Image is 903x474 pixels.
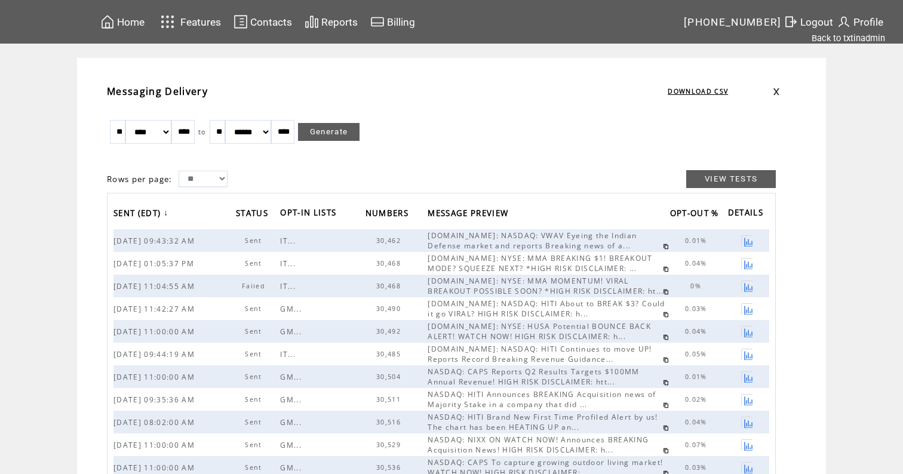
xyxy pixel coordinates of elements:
span: GM... [280,395,305,405]
span: Sent [245,441,265,449]
span: [DATE] 01:05:37 PM [113,258,197,269]
span: to [198,128,206,136]
span: Reports [321,16,358,28]
span: Messaging Delivery [107,85,208,98]
img: exit.svg [784,14,798,29]
span: IT... [280,349,299,359]
span: 0.04% [685,259,710,267]
a: MESSAGE PREVIEW [428,204,514,224]
span: Contacts [250,16,292,28]
span: Sent [245,350,265,358]
span: GM... [280,372,305,382]
span: [DATE] 11:00:00 AM [113,463,198,473]
span: OPT-OUT % [670,205,722,224]
span: Sent [245,259,265,267]
span: 30,468 [376,259,404,267]
span: Sent [245,418,265,426]
span: [DATE] 08:02:00 AM [113,417,198,427]
span: Failed [242,282,268,290]
span: NASDAQ: CAPS Reports Q2 Results Targets $100MM Annual Revenue! HIGH RISK DISCLAIMER: htt... [428,367,639,387]
span: GM... [280,440,305,450]
span: Sent [245,463,265,472]
span: 30,468 [376,282,404,290]
a: Billing [368,13,417,31]
span: DETAILS [728,204,766,224]
span: 0.01% [685,236,710,245]
span: [DATE] 11:42:27 AM [113,304,198,314]
span: Home [117,16,145,28]
span: IT... [280,236,299,246]
a: Back to txtinadmin [812,33,885,44]
span: NASDAQ: HITI Announces BREAKING Acquisition news of Majority Stake in a company that did ... [428,389,656,410]
span: 30,490 [376,304,404,313]
span: [DOMAIN_NAME]: NYSE: MMA MOMENTUM! VIRAL BREAKOUT POSSIBLE SOON? *HIGH RISK DISCLAIMER: ht... [428,276,666,296]
a: VIEW TESTS [686,170,776,188]
span: IT... [280,258,299,269]
span: GM... [280,417,305,427]
span: [DATE] 09:43:32 AM [113,236,198,246]
img: contacts.svg [234,14,248,29]
span: GM... [280,463,305,473]
span: [DATE] 11:00:00 AM [113,440,198,450]
span: 30,529 [376,441,404,449]
span: 0.01% [685,373,710,381]
span: [DOMAIN_NAME]: NYSE: HUSA Potential BOUNCE BACK ALERT! WATCH NOW! HIGH RISK DISCLAIMER: h... [428,321,651,341]
span: NASDAQ: HITI Brand New First Time Profiled Alert by us! The chart has been HEATING UP an... [428,412,658,432]
span: GM... [280,327,305,337]
span: Sent [245,327,265,336]
a: Reports [303,13,360,31]
span: MESSAGE PREVIEW [428,205,511,224]
span: 0.02% [685,395,710,404]
img: chart.svg [305,14,319,29]
span: [DOMAIN_NAME]: NASDAQ: HITI Continues to move UP! Reports Record Breaking Revenue Guidance... [428,344,652,364]
span: IT... [280,281,299,291]
span: SENT (EDT) [113,205,164,224]
span: 0% [690,282,704,290]
a: Profile [835,13,885,31]
span: 0.03% [685,463,710,472]
img: creidtcard.svg [370,14,385,29]
span: [DATE] 09:35:36 AM [113,395,198,405]
span: Billing [387,16,415,28]
span: 0.07% [685,441,710,449]
span: OPT-IN LISTS [280,204,339,224]
span: [DATE] 09:44:19 AM [113,349,198,359]
a: Home [99,13,146,31]
a: Generate [298,123,360,141]
span: 30,511 [376,395,404,404]
span: [DATE] 11:00:00 AM [113,372,198,382]
span: [DATE] 11:04:55 AM [113,281,198,291]
a: Logout [782,13,835,31]
span: 30,485 [376,350,404,358]
span: 30,516 [376,418,404,426]
span: Features [180,16,221,28]
span: 30,504 [376,373,404,381]
span: [DATE] 11:00:00 AM [113,327,198,337]
span: Rows per page: [107,174,173,184]
span: 30,492 [376,327,404,336]
a: STATUS [236,204,274,224]
span: GM... [280,304,305,314]
span: 30,536 [376,463,404,472]
img: home.svg [100,14,115,29]
span: Sent [245,373,265,381]
span: Sent [245,236,265,245]
a: OPT-OUT % [670,204,725,224]
span: NUMBERS [365,205,411,224]
span: 0.03% [685,304,710,313]
span: Profile [853,16,883,28]
a: NUMBERS [365,204,414,224]
a: Contacts [232,13,294,31]
a: Features [155,10,223,33]
span: [DOMAIN_NAME]: NASDAQ: VWAV Eyeing the Indian Defense market and reports Breaking news of a... [428,230,637,251]
span: 0.04% [685,327,710,336]
span: [DOMAIN_NAME]: NYSE: MMA BREAKING $1! BREAKOUT MODE? SQUEEZE NEXT? *HIGH RISK DISCLAIMER: ... [428,253,652,273]
span: [PHONE_NUMBER] [684,16,782,28]
span: NASDAQ: NIXX ON WATCH NOW! Announces BREAKING Acquisition News! HIGH RISK DISCLAIMER: h... [428,435,649,455]
span: 0.04% [685,418,710,426]
span: [DOMAIN_NAME]: NASDAQ: HITI About to BREAK $3? Could it go VIRAL? HIGH RISK DISCLAIMER: h... [428,298,665,319]
span: Logout [800,16,833,28]
span: 0.05% [685,350,710,358]
img: profile.svg [837,14,851,29]
a: DOWNLOAD CSV [668,87,728,96]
